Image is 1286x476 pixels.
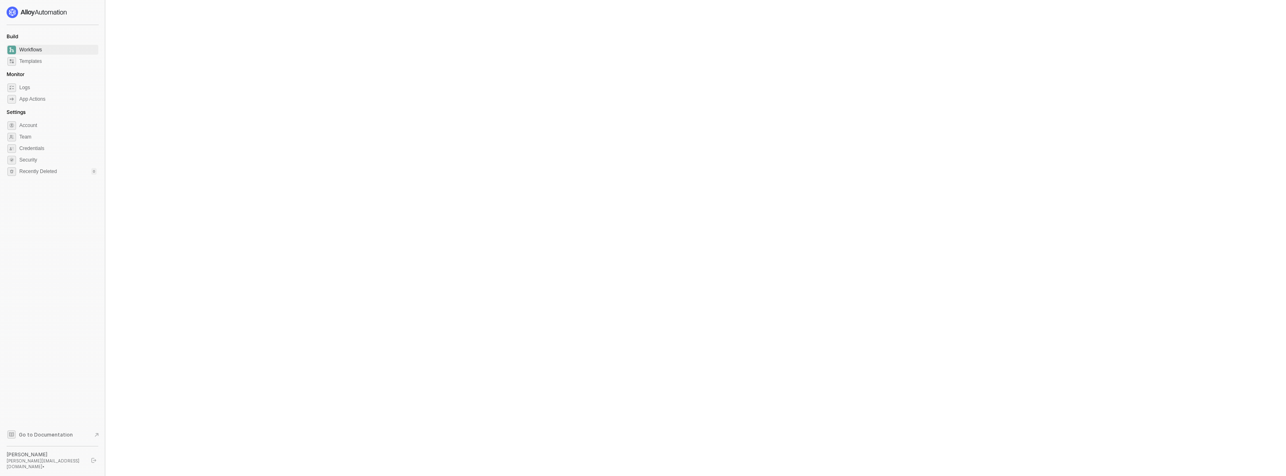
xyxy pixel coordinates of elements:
[91,168,97,175] div: 0
[7,83,16,92] span: icon-logs
[7,458,84,469] div: [PERSON_NAME][EMAIL_ADDRESS][DOMAIN_NAME] •
[19,120,97,130] span: Account
[93,431,101,439] span: document-arrow
[7,33,18,39] span: Build
[7,7,98,18] a: logo
[7,95,16,104] span: icon-app-actions
[19,56,97,66] span: Templates
[7,46,16,54] span: dashboard
[7,430,16,439] span: documentation
[19,96,45,103] div: App Actions
[7,430,99,439] a: Knowledge Base
[19,132,97,142] span: Team
[7,167,16,176] span: settings
[19,143,97,153] span: Credentials
[19,431,73,438] span: Go to Documentation
[7,71,25,77] span: Monitor
[7,156,16,164] span: security
[7,57,16,66] span: marketplace
[91,458,96,463] span: logout
[7,133,16,141] span: team
[7,7,67,18] img: logo
[7,121,16,130] span: settings
[19,83,97,92] span: Logs
[19,168,57,175] span: Recently Deleted
[7,451,84,458] div: [PERSON_NAME]
[19,45,97,55] span: Workflows
[7,109,25,115] span: Settings
[19,155,97,165] span: Security
[7,144,16,153] span: credentials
